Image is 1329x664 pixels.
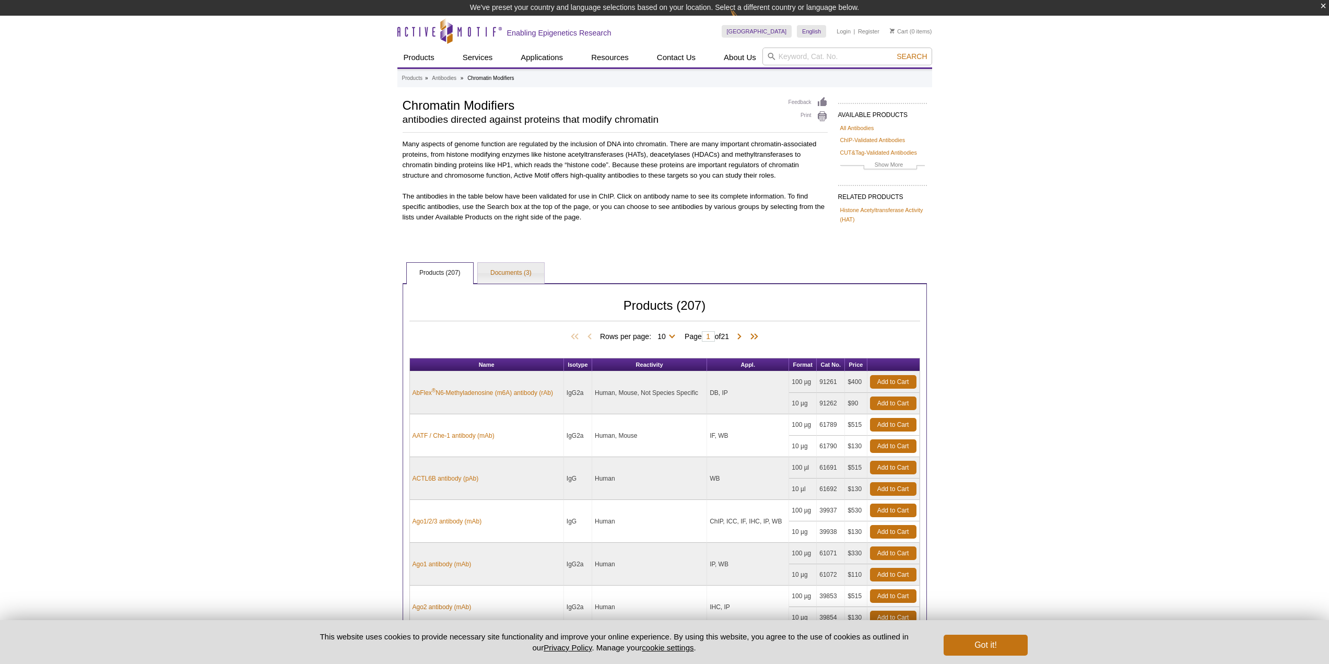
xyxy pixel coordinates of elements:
a: Add to Cart [870,418,916,432]
td: $130 [845,521,867,543]
h2: Enabling Epigenetics Research [507,28,611,38]
td: 39853 [817,586,845,607]
a: AbFlex®N6-Methyladenosine (m6A) antibody (rAb) [413,388,554,398]
span: Previous Page [584,332,595,342]
td: $530 [845,500,867,521]
td: $130 [845,436,867,457]
td: 10 µl [789,479,817,500]
a: Ago1/2/3 antibody (mAb) [413,517,482,526]
button: Search [893,52,930,61]
a: Privacy Policy [544,643,592,652]
td: ChIP, ICC, IF, IHC, IP, WB [707,500,789,543]
a: About Us [718,48,762,67]
a: Services [456,48,499,67]
p: This website uses cookies to provide necessary site functionality and improve your online experie... [302,631,927,653]
sup: ® [432,388,436,393]
td: WB [707,457,789,500]
a: Add to Cart [870,568,916,581]
td: Human, Mouse [592,414,707,457]
th: Reactivity [592,358,707,371]
td: IgG [564,500,592,543]
td: 91262 [817,393,845,414]
a: Print [789,111,828,122]
td: 100 µg [789,371,817,393]
td: 10 µg [789,436,817,457]
td: $515 [845,457,867,479]
span: Rows per page: [600,331,679,341]
a: Add to Cart [870,525,916,539]
a: Antibodies [432,74,456,83]
th: Format [789,358,817,371]
td: 61790 [817,436,845,457]
a: Resources [585,48,635,67]
td: Human [592,543,707,586]
a: ACTL6B antibody (pAb) [413,474,479,483]
a: Ago1 antibody (mAb) [413,560,472,569]
td: IgG [564,457,592,500]
td: IF, WB [707,414,789,457]
td: 39938 [817,521,845,543]
a: [GEOGRAPHIC_DATA] [722,25,792,38]
th: Isotype [564,358,592,371]
a: Products [397,48,441,67]
td: $515 [845,414,867,436]
td: 61071 [817,543,845,564]
h2: AVAILABLE PRODUCTS [838,103,927,122]
td: 10 µg [789,564,817,586]
th: Cat No. [817,358,845,371]
h2: antibodies directed against proteins that modify chromatin [403,115,778,124]
a: Add to Cart [870,439,916,453]
td: DB, IP [707,371,789,414]
td: IP, WB [707,543,789,586]
td: 61691 [817,457,845,479]
td: 100 µl [789,457,817,479]
a: Add to Cart [870,375,916,389]
span: Page of [679,331,734,342]
th: Name [410,358,564,371]
td: Human [592,586,707,628]
td: 61692 [817,479,845,500]
a: Products [402,74,422,83]
li: » [425,75,428,81]
td: IgG2a [564,586,592,628]
td: $330 [845,543,867,564]
p: The antibodies in the table below have been validated for use in ChIP. Click on antibody name to ... [403,191,828,223]
h2: RELATED PRODUCTS [838,185,927,204]
td: 10 µg [789,607,817,628]
td: 100 µg [789,414,817,436]
a: Feedback [789,97,828,108]
a: Add to Cart [870,611,916,624]
span: Next Page [734,332,745,342]
input: Keyword, Cat. No. [762,48,932,65]
li: (0 items) [890,25,932,38]
a: Documents (3) [478,263,544,284]
button: Got it! [944,635,1027,656]
a: All Antibodies [840,123,874,133]
td: IgG2a [564,414,592,457]
li: | [854,25,855,38]
td: 39854 [817,607,845,628]
img: Your Cart [890,28,895,33]
a: Add to Cart [870,589,916,603]
td: 100 µg [789,543,817,564]
a: Register [858,28,879,35]
a: Ago2 antibody (mAb) [413,602,472,612]
a: Applications [514,48,569,67]
a: Add to Cart [870,397,916,410]
td: $110 [845,564,867,586]
p: Many aspects of genome function are regulated by the inclusion of DNA into chromatin. There are m... [403,139,828,181]
td: 100 µg [789,500,817,521]
td: IgG2a [564,543,592,586]
td: 39937 [817,500,845,521]
a: Show More [840,160,925,172]
a: AATF / Che-1 antibody (mAb) [413,431,495,440]
td: Human [592,500,707,543]
li: » [461,75,464,81]
th: Appl. [707,358,789,371]
a: Add to Cart [870,546,916,560]
td: 100 µg [789,586,817,607]
td: $400 [845,371,867,393]
a: Add to Cart [870,504,916,517]
th: Price [845,358,867,371]
a: Cart [890,28,908,35]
